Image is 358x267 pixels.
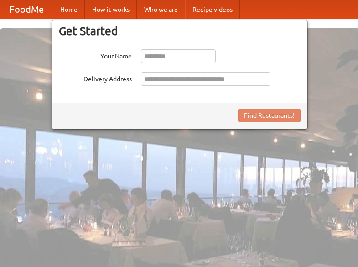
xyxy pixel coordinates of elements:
[238,109,301,122] button: Find Restaurants!
[185,0,240,19] a: Recipe videos
[85,0,137,19] a: How it works
[59,24,301,38] h3: Get Started
[0,0,53,19] a: FoodMe
[59,72,132,84] label: Delivery Address
[53,0,85,19] a: Home
[137,0,185,19] a: Who we are
[59,49,132,61] label: Your Name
